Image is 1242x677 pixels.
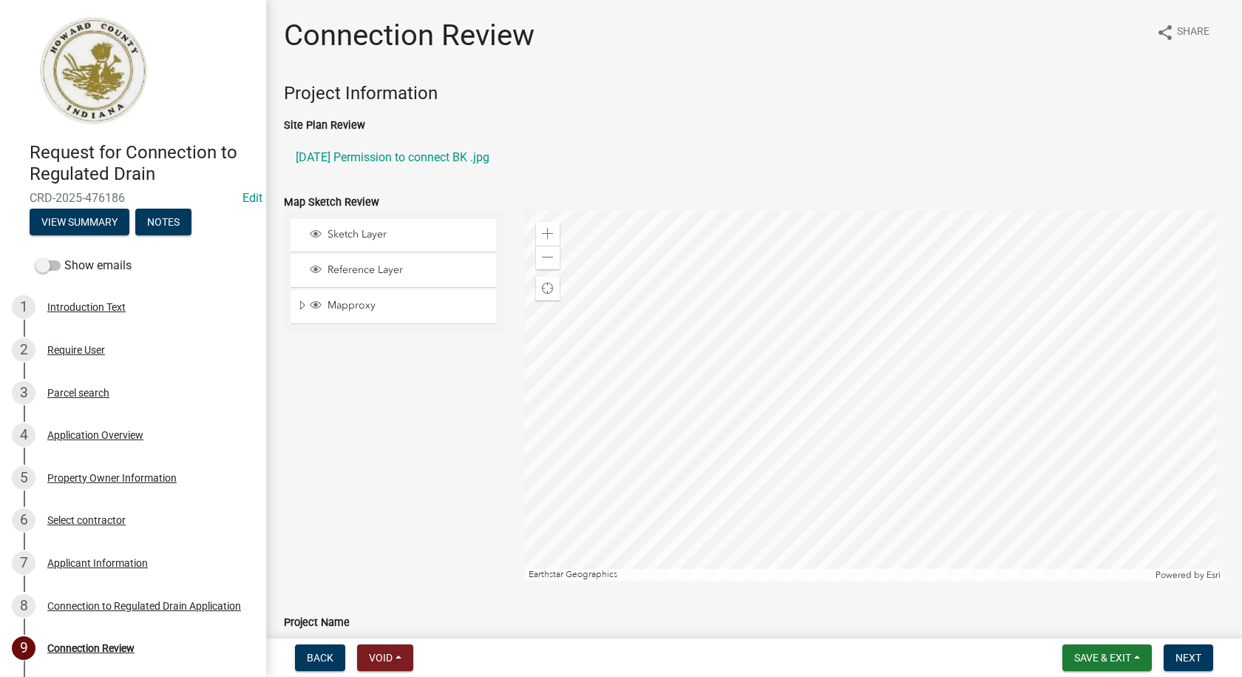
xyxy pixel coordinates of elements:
[536,246,560,269] div: Zoom out
[1156,24,1174,41] i: share
[1074,652,1131,664] span: Save & Exit
[242,191,262,205] a: Edit
[1175,652,1201,664] span: Next
[30,217,129,229] wm-modal-confirm: Summary
[242,191,262,205] wm-modal-confirm: Edit Application Number
[308,299,491,314] div: Mapproxy
[284,618,350,628] label: Project Name
[1177,24,1209,41] span: Share
[284,140,1224,175] a: [DATE] Permission to connect BK .jpg
[284,83,1224,104] h4: Project Information
[30,16,156,127] img: Howard County, Indiana
[307,652,333,664] span: Back
[324,299,491,312] span: Mapproxy
[30,142,254,185] h4: Request for Connection to Regulated Drain
[324,263,491,277] span: Reference Layer
[12,381,35,405] div: 3
[296,299,308,314] span: Expand
[12,551,35,575] div: 7
[47,302,126,312] div: Introduction Text
[12,636,35,660] div: 9
[525,569,1153,581] div: Earthstar Geographics
[135,209,191,235] button: Notes
[1164,644,1213,671] button: Next
[47,430,143,440] div: Application Overview
[369,652,393,664] span: Void
[308,228,491,243] div: Sketch Layer
[47,601,241,611] div: Connection to Regulated Drain Application
[1207,570,1221,580] a: Esri
[1062,644,1152,671] button: Save & Exit
[308,263,491,278] div: Reference Layer
[30,209,129,235] button: View Summary
[135,217,191,229] wm-modal-confirm: Notes
[12,508,35,532] div: 6
[1144,18,1221,47] button: shareShare
[47,643,135,653] div: Connection Review
[291,290,496,324] li: Mapproxy
[47,515,126,525] div: Select contractor
[12,594,35,618] div: 8
[12,466,35,490] div: 5
[291,219,496,252] li: Sketch Layer
[47,388,109,398] div: Parcel search
[1152,569,1224,581] div: Powered by
[47,558,148,568] div: Applicant Information
[12,295,35,319] div: 1
[357,644,413,671] button: Void
[12,423,35,447] div: 4
[284,198,379,208] label: Map Sketch Review
[47,345,105,355] div: Require User
[12,338,35,362] div: 2
[295,644,345,671] button: Back
[35,257,132,274] label: Show emails
[289,215,498,329] ul: Layer List
[30,191,237,205] span: CRD-2025-476186
[536,277,560,300] div: Find my location
[324,228,491,241] span: Sketch Layer
[291,255,496,288] li: Reference Layer
[536,222,560,246] div: Zoom in
[284,18,535,53] h1: Connection Review
[284,121,365,131] label: Site Plan Review
[47,473,177,483] div: Property Owner Information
